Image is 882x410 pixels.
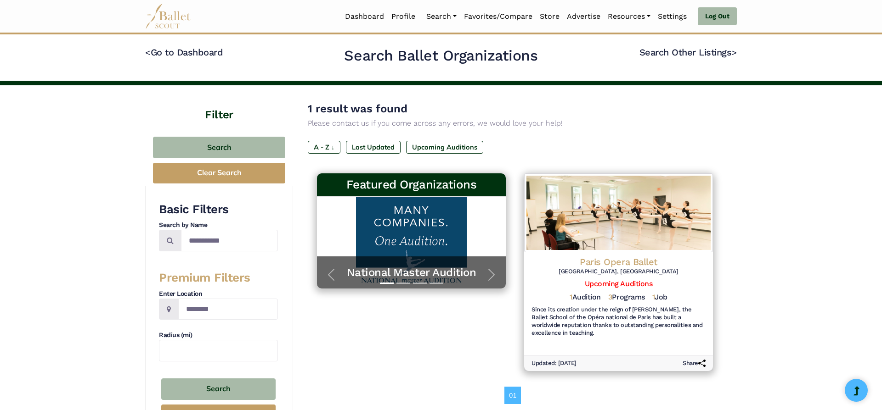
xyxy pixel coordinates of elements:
a: Profile [388,7,419,26]
label: A - Z ↓ [308,141,340,154]
input: Location [178,299,278,320]
a: Favorites/Compare [460,7,536,26]
a: <Go to Dashboard [145,47,223,58]
button: Slide 3 [413,278,427,288]
code: < [145,46,151,58]
h6: Share [683,360,706,367]
h5: Audition [570,293,601,302]
h4: Filter [145,85,293,123]
a: Advertise [563,7,604,26]
h2: Search Ballet Organizations [344,46,537,66]
h6: Since its creation under the reign of [PERSON_NAME], the Ballet School of the Opéra national de P... [531,306,706,337]
button: Slide 1 [380,278,394,288]
a: Settings [654,7,690,26]
img: Logo [524,173,713,252]
h6: Updated: [DATE] [531,360,577,367]
a: Search [423,7,460,26]
label: Upcoming Auditions [406,141,483,154]
span: 1 [570,293,572,301]
a: Upcoming Auditions [585,279,652,288]
h5: Programs [608,293,645,302]
a: Resources [604,7,654,26]
h4: Enter Location [159,289,278,299]
button: Slide 4 [430,278,443,288]
nav: Page navigation example [504,387,526,404]
code: > [731,46,737,58]
input: Search by names... [181,230,278,251]
a: Store [536,7,563,26]
label: Last Updated [346,141,401,154]
button: Slide 2 [396,278,410,288]
h4: Search by Name [159,221,278,230]
h6: [GEOGRAPHIC_DATA], [GEOGRAPHIC_DATA] [531,268,706,276]
span: 3 [608,293,612,301]
span: 1 result was found [308,102,407,115]
span: 1 [652,293,655,301]
button: Clear Search [153,163,285,183]
h5: Job [652,293,667,302]
a: 01 [504,387,521,404]
p: Please contact us if you come across any errors, we would love your help! [308,117,722,129]
h3: Premium Filters [159,270,278,286]
a: National Master Audition [326,266,497,280]
button: Search [153,137,285,158]
h3: Basic Filters [159,202,278,217]
a: Dashboard [341,7,388,26]
a: Log Out [698,7,737,26]
a: Search Other Listings> [639,47,737,58]
h4: Paris Opera Ballet [531,256,706,268]
h4: Radius (mi) [159,331,278,340]
h3: Featured Organizations [324,177,498,193]
button: Search [161,378,276,400]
